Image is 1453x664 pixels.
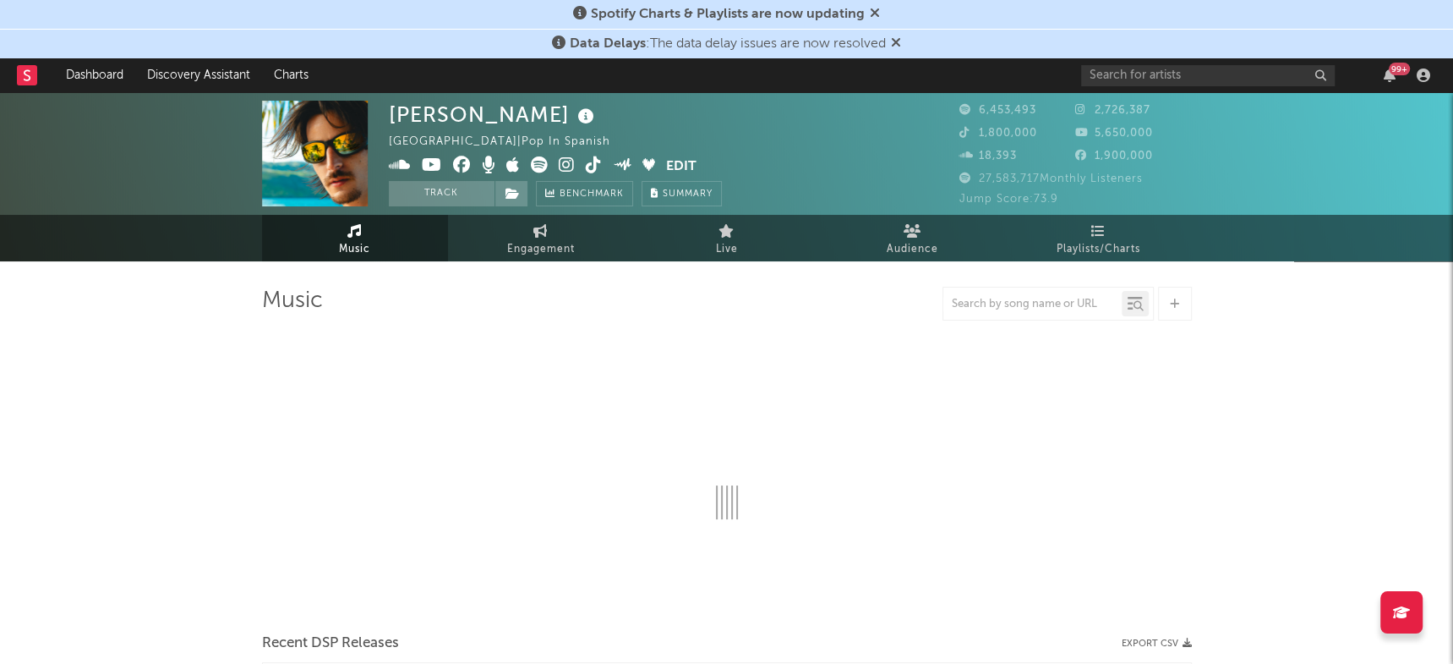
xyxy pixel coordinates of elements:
span: Dismiss [891,37,901,51]
span: Playlists/Charts [1057,239,1140,260]
span: Recent DSP Releases [262,634,399,654]
input: Search by song name or URL [943,298,1122,311]
span: 2,726,387 [1075,105,1150,116]
span: Audience [887,239,938,260]
span: Benchmark [560,184,624,205]
span: 1,800,000 [959,128,1037,139]
span: 5,650,000 [1075,128,1153,139]
span: Data Delays [570,37,646,51]
span: 27,583,717 Monthly Listeners [959,173,1143,184]
span: : The data delay issues are now resolved [570,37,886,51]
span: Summary [663,189,713,199]
a: Dashboard [54,58,135,92]
a: Benchmark [536,181,633,206]
span: 18,393 [959,151,1017,162]
a: Engagement [448,215,634,261]
span: Spotify Charts & Playlists are now updating [591,8,865,21]
button: Edit [666,156,696,178]
a: Live [634,215,820,261]
span: 1,900,000 [1075,151,1153,162]
a: Audience [820,215,1006,261]
div: [GEOGRAPHIC_DATA] | Pop in Spanish [389,132,630,152]
button: Track [389,181,494,206]
span: Engagement [507,239,575,260]
span: 6,453,493 [959,105,1036,116]
button: Export CSV [1122,639,1192,649]
a: Charts [262,58,320,92]
a: Discovery Assistant [135,58,262,92]
span: Music [339,239,370,260]
span: Live [716,239,738,260]
button: Summary [642,181,722,206]
div: [PERSON_NAME] [389,101,598,129]
a: Music [262,215,448,261]
span: Jump Score: 73.9 [959,194,1058,205]
input: Search for artists [1081,65,1335,86]
a: Playlists/Charts [1006,215,1192,261]
span: Dismiss [870,8,880,21]
button: 99+ [1384,69,1396,82]
div: 99 + [1389,63,1410,75]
